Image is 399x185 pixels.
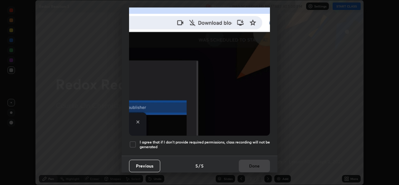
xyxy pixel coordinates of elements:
h4: 5 [201,163,204,169]
h5: I agree that if I don't provide required permissions, class recording will not be generated [140,140,270,149]
button: Previous [129,160,160,172]
h4: / [199,163,200,169]
h4: 5 [195,163,198,169]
